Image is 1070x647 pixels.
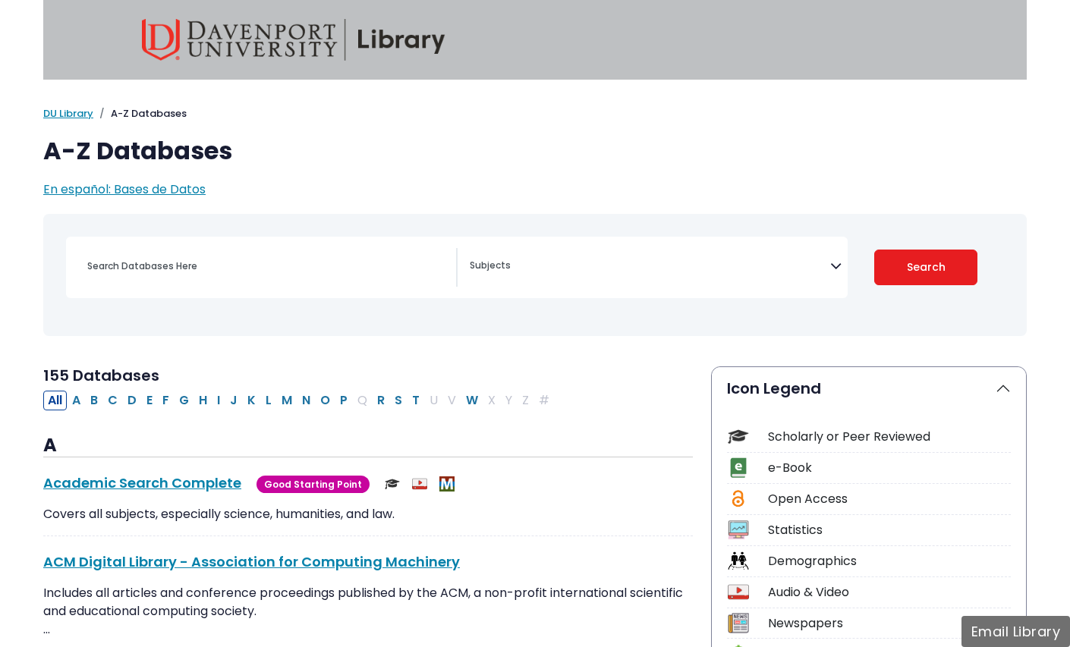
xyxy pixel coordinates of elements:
[43,214,1027,336] nav: Search filters
[78,255,456,277] input: Search database by title or keyword
[43,473,241,492] a: Academic Search Complete
[373,391,389,410] button: Filter Results R
[43,391,67,410] button: All
[175,391,194,410] button: Filter Results G
[43,435,693,457] h3: A
[768,428,1011,446] div: Scholarly or Peer Reviewed
[297,391,315,410] button: Filter Results N
[728,613,748,633] img: Icon Newspapers
[142,19,445,61] img: Davenport University Library
[768,490,1011,508] div: Open Access
[43,137,1027,165] h1: A-Z Databases
[729,488,747,509] img: Icon Open Access
[43,552,460,571] a: ACM Digital Library - Association for Computing Machinery
[277,391,297,410] button: Filter Results M
[225,391,242,410] button: Filter Results J
[385,476,400,492] img: Scholarly or Peer Reviewed
[158,391,174,410] button: Filter Results F
[256,476,370,493] span: Good Starting Point
[43,505,693,523] p: Covers all subjects, especially science, humanities, and law.
[43,391,555,408] div: Alpha-list to filter by first letter of database name
[316,391,335,410] button: Filter Results O
[43,365,159,386] span: 155 Databases
[243,391,260,410] button: Filter Results K
[408,391,424,410] button: Filter Results T
[261,391,276,410] button: Filter Results L
[728,582,748,602] img: Icon Audio & Video
[728,551,748,571] img: Icon Demographics
[768,614,1011,633] div: Newspapers
[142,391,157,410] button: Filter Results E
[412,476,427,492] img: Audio & Video
[728,520,748,540] img: Icon Statistics
[103,391,122,410] button: Filter Results C
[461,391,483,410] button: Filter Results W
[335,391,352,410] button: Filter Results P
[768,521,1011,539] div: Statistics
[439,476,455,492] img: MeL (Michigan electronic Library)
[728,426,748,447] img: Icon Scholarly or Peer Reviewed
[470,261,830,273] textarea: Search
[43,106,93,121] a: DU Library
[194,391,212,410] button: Filter Results H
[712,367,1026,410] button: Icon Legend
[768,552,1011,570] div: Demographics
[43,181,206,198] a: En español: Bases de Datos
[93,106,187,121] li: A-Z Databases
[212,391,225,410] button: Filter Results I
[768,583,1011,601] div: Audio & Video
[768,459,1011,477] div: e-Book
[390,391,407,410] button: Filter Results S
[123,391,141,410] button: Filter Results D
[43,584,693,639] p: Includes all articles and conference proceedings published by the ACM, a non-profit international...
[43,106,1027,121] nav: breadcrumb
[68,391,85,410] button: Filter Results A
[874,250,978,285] button: Submit for Search Results
[728,457,748,478] img: Icon e-Book
[86,391,102,410] button: Filter Results B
